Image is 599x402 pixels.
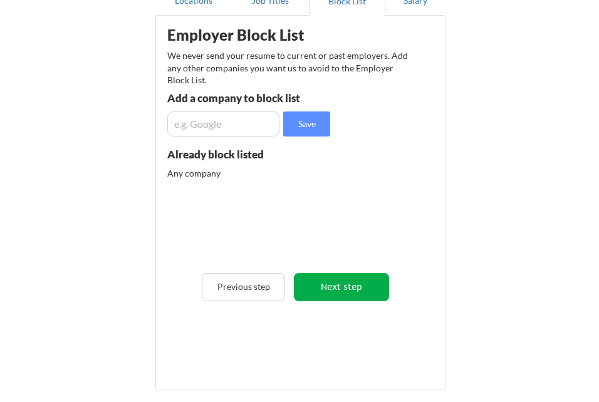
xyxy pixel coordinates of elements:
[202,273,285,301] button: Previous step
[167,93,330,103] div: Add a company to block list
[167,149,306,160] div: Already block listed
[167,111,279,137] input: e.g. Google
[167,28,343,43] div: Employer Block List
[283,111,330,137] button: Save
[167,49,410,86] div: We never send your resume to current or past employers. Add any other companies you want us to av...
[294,273,388,301] button: Next step
[167,167,299,180] div: Any company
